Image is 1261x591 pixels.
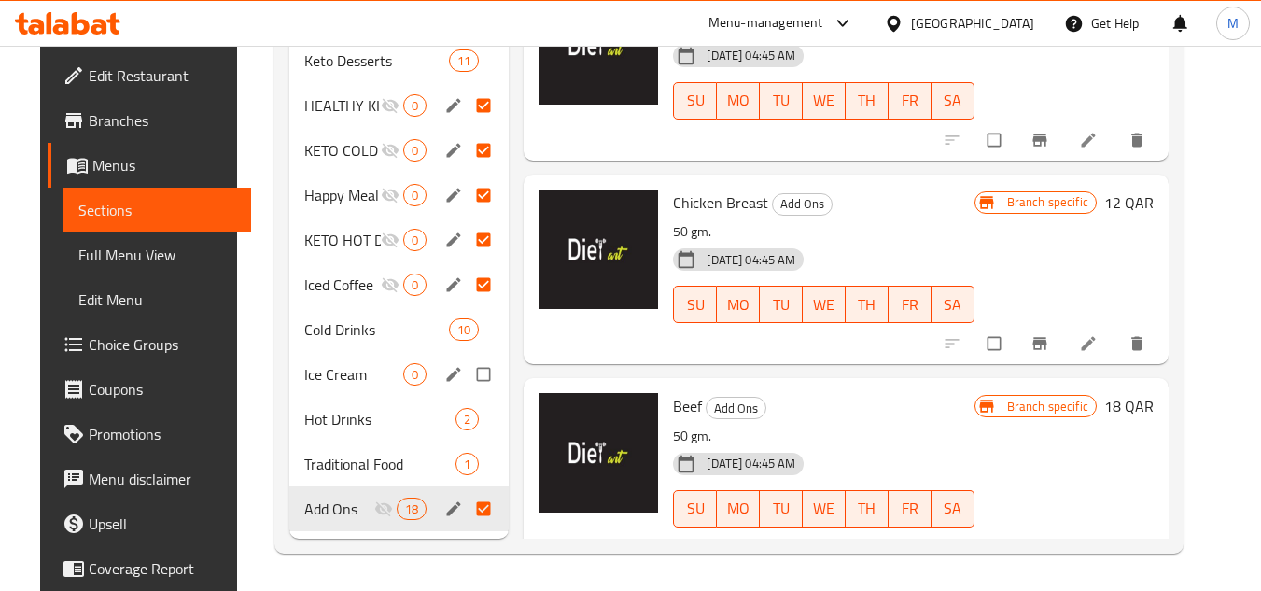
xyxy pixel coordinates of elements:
[939,495,967,522] span: SA
[767,495,795,522] span: TU
[403,94,427,117] div: items
[63,188,251,232] a: Sections
[404,232,426,249] span: 0
[810,87,838,114] span: WE
[539,393,658,513] img: Beef
[1079,131,1101,149] a: Edit menu item
[289,83,510,128] div: HEALTHY KIDS MEALS0edit
[304,229,381,251] div: KETO HOT DRINKS
[289,128,510,173] div: KETO COLD DRINKS0edit
[1079,539,1101,557] a: Edit menu item
[455,453,479,475] div: items
[403,184,427,206] div: items
[48,457,251,501] a: Menu disclaimer
[304,184,381,206] span: Happy Meal
[441,362,469,387] button: edit
[304,363,403,386] span: Ice Cream
[976,326,1016,361] span: Select to update
[889,286,932,323] button: FR
[673,189,768,217] span: Chicken Breast
[304,498,374,520] div: Add Ons
[706,397,766,419] div: Add Ons
[889,82,932,120] button: FR
[853,87,881,114] span: TH
[403,139,427,162] div: items
[456,456,478,473] span: 1
[441,183,469,207] button: edit
[767,87,795,114] span: TU
[724,291,752,318] span: MO
[846,490,889,528] button: TH
[1019,528,1064,569] button: Branch-specific-item
[374,500,393,518] svg: Inactive section
[539,190,658,309] img: Chicken Breast
[939,291,967,318] span: SA
[48,367,251,412] a: Coupons
[1116,120,1161,161] button: delete
[381,231,399,249] svg: Inactive section
[289,397,510,442] div: Hot Drinks2
[78,288,236,311] span: Edit Menu
[681,291,709,318] span: SU
[1019,323,1064,364] button: Branch-specific-item
[846,286,889,323] button: TH
[699,251,803,269] span: [DATE] 04:45 AM
[773,193,832,215] span: Add Ons
[441,228,469,252] button: edit
[404,366,426,384] span: 0
[760,490,803,528] button: TU
[976,530,1016,566] span: Select to update
[403,274,427,296] div: items
[63,277,251,322] a: Edit Menu
[1116,528,1161,569] button: delete
[78,199,236,221] span: Sections
[48,501,251,546] a: Upsell
[89,468,236,490] span: Menu disclaimer
[89,378,236,401] span: Coupons
[455,408,479,430] div: items
[853,495,881,522] span: TH
[1000,398,1096,415] span: Branch specific
[398,500,426,518] span: 18
[717,286,760,323] button: MO
[289,486,510,531] div: Add Ons18edit
[78,244,236,266] span: Full Menu View
[397,498,427,520] div: items
[450,321,478,339] span: 10
[1019,120,1064,161] button: Branch-specific-item
[441,497,469,521] button: edit
[699,455,803,472] span: [DATE] 04:45 AM
[889,490,932,528] button: FR
[1104,190,1154,216] h6: 12 QAR
[896,495,924,522] span: FR
[932,490,974,528] button: SA
[911,13,1034,34] div: [GEOGRAPHIC_DATA]
[304,139,381,162] div: KETO COLD DRINKS
[699,47,803,64] span: [DATE] 04:45 AM
[449,49,479,72] div: items
[289,173,510,218] div: Happy Meal0edit
[48,412,251,457] a: Promotions
[304,49,449,72] span: Keto Desserts
[760,286,803,323] button: TU
[304,274,381,296] span: Iced Coffee
[304,318,449,341] span: Cold Drinks
[803,82,846,120] button: WE
[1116,323,1161,364] button: delete
[304,94,381,117] div: HEALTHY KIDS MEALS
[673,425,974,448] p: 50 gm.
[673,286,717,323] button: SU
[403,363,427,386] div: items
[846,82,889,120] button: TH
[48,98,251,143] a: Branches
[724,87,752,114] span: MO
[717,82,760,120] button: MO
[673,220,974,244] p: 50 gm.
[89,333,236,356] span: Choice Groups
[289,218,510,262] div: KETO HOT DRINKS0edit
[404,276,426,294] span: 0
[289,262,510,307] div: Iced Coffee0edit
